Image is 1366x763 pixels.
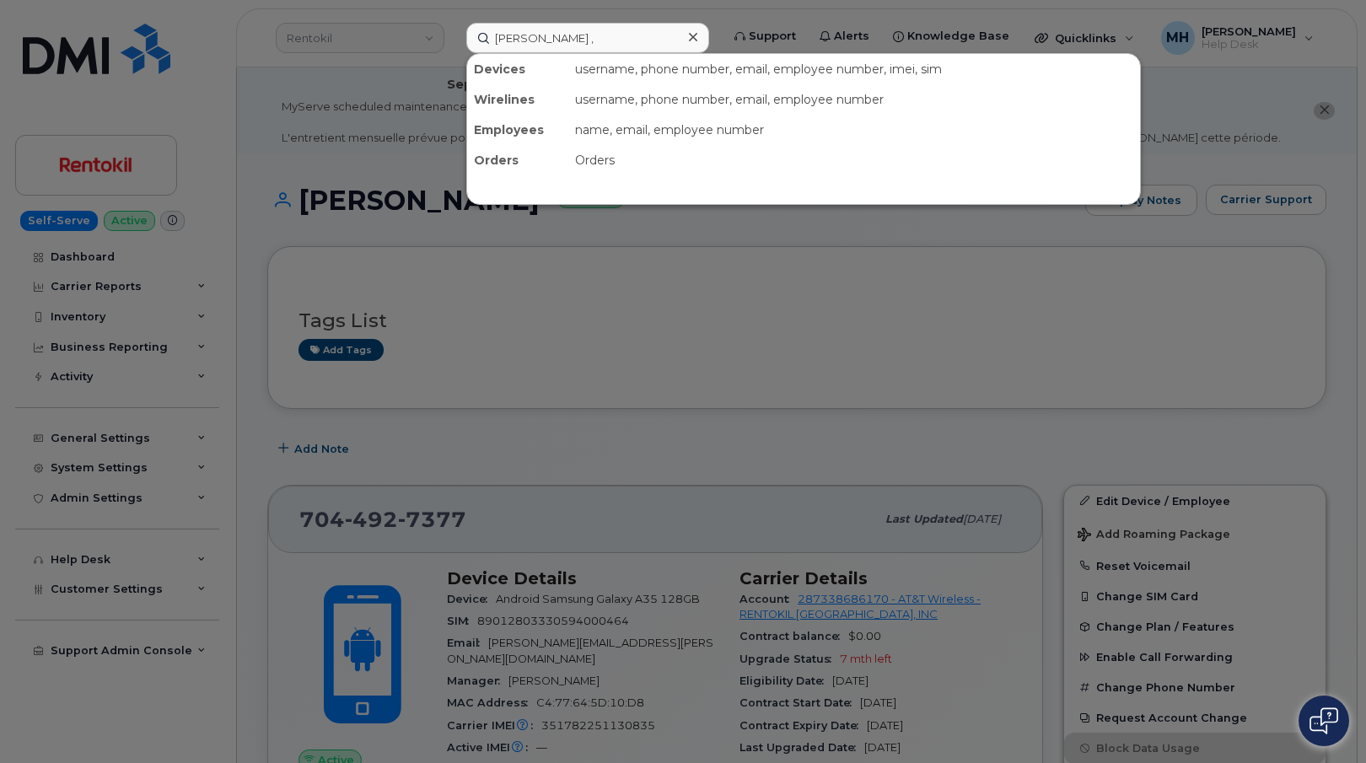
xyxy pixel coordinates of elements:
[568,145,1140,175] div: Orders
[467,54,568,84] div: Devices
[568,54,1140,84] div: username, phone number, email, employee number, imei, sim
[467,84,568,115] div: Wirelines
[568,115,1140,145] div: name, email, employee number
[467,145,568,175] div: Orders
[1310,707,1338,734] img: Open chat
[568,84,1140,115] div: username, phone number, email, employee number
[467,115,568,145] div: Employees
